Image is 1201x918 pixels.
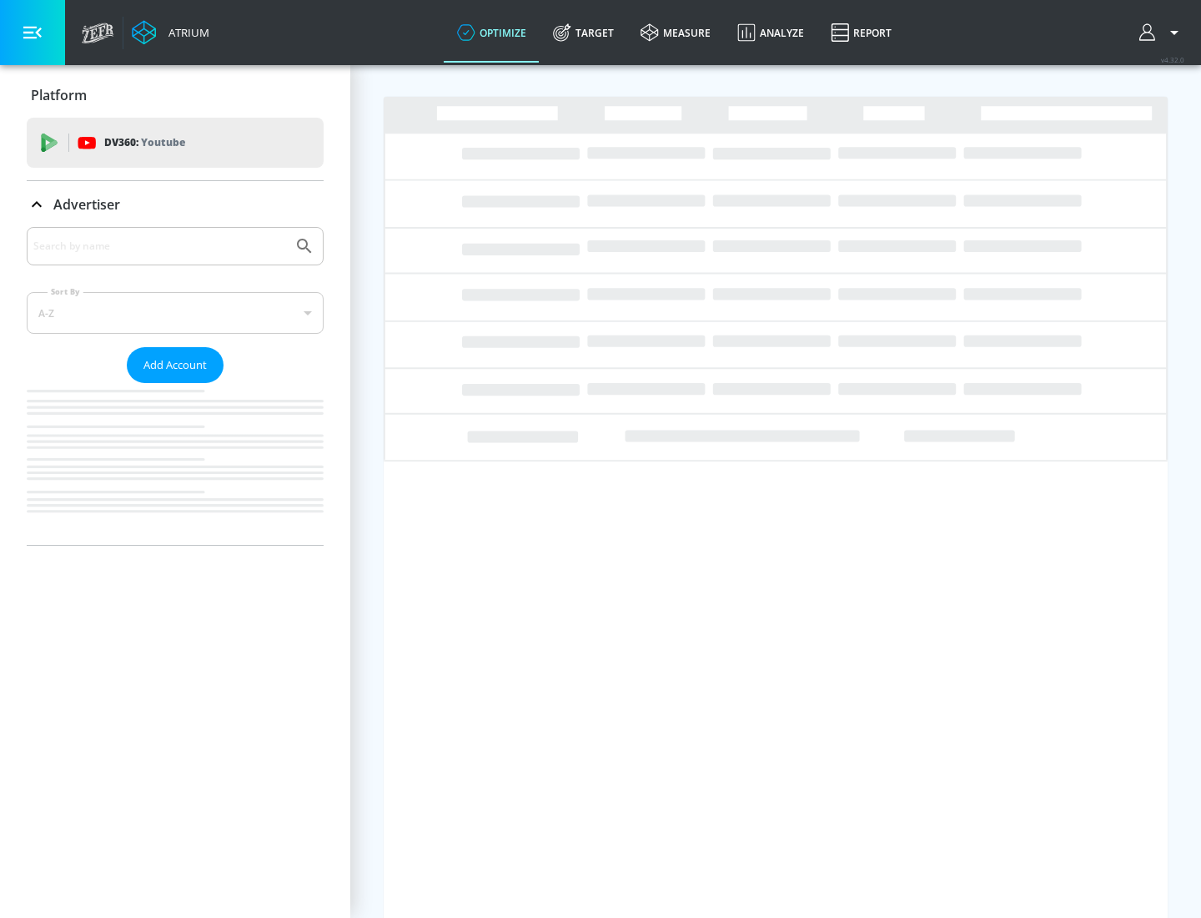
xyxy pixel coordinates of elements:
div: Atrium [162,25,209,40]
div: Platform [27,72,324,119]
a: Atrium [132,20,209,45]
span: Add Account [143,356,207,375]
div: A-Z [27,292,324,334]
span: v 4.32.0 [1161,55,1184,64]
button: Add Account [127,347,224,383]
a: Target [540,3,627,63]
nav: list of Advertiser [27,383,324,545]
p: DV360: [104,134,185,152]
label: Sort By [48,286,83,297]
p: Youtube [141,134,185,151]
div: DV360: Youtube [27,118,324,168]
a: Analyze [724,3,817,63]
a: optimize [444,3,540,63]
p: Platform [31,86,87,104]
div: Advertiser [27,181,324,228]
input: Search by name [33,235,286,257]
div: Advertiser [27,227,324,545]
a: Report [817,3,905,63]
p: Advertiser [53,195,120,214]
a: measure [627,3,724,63]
